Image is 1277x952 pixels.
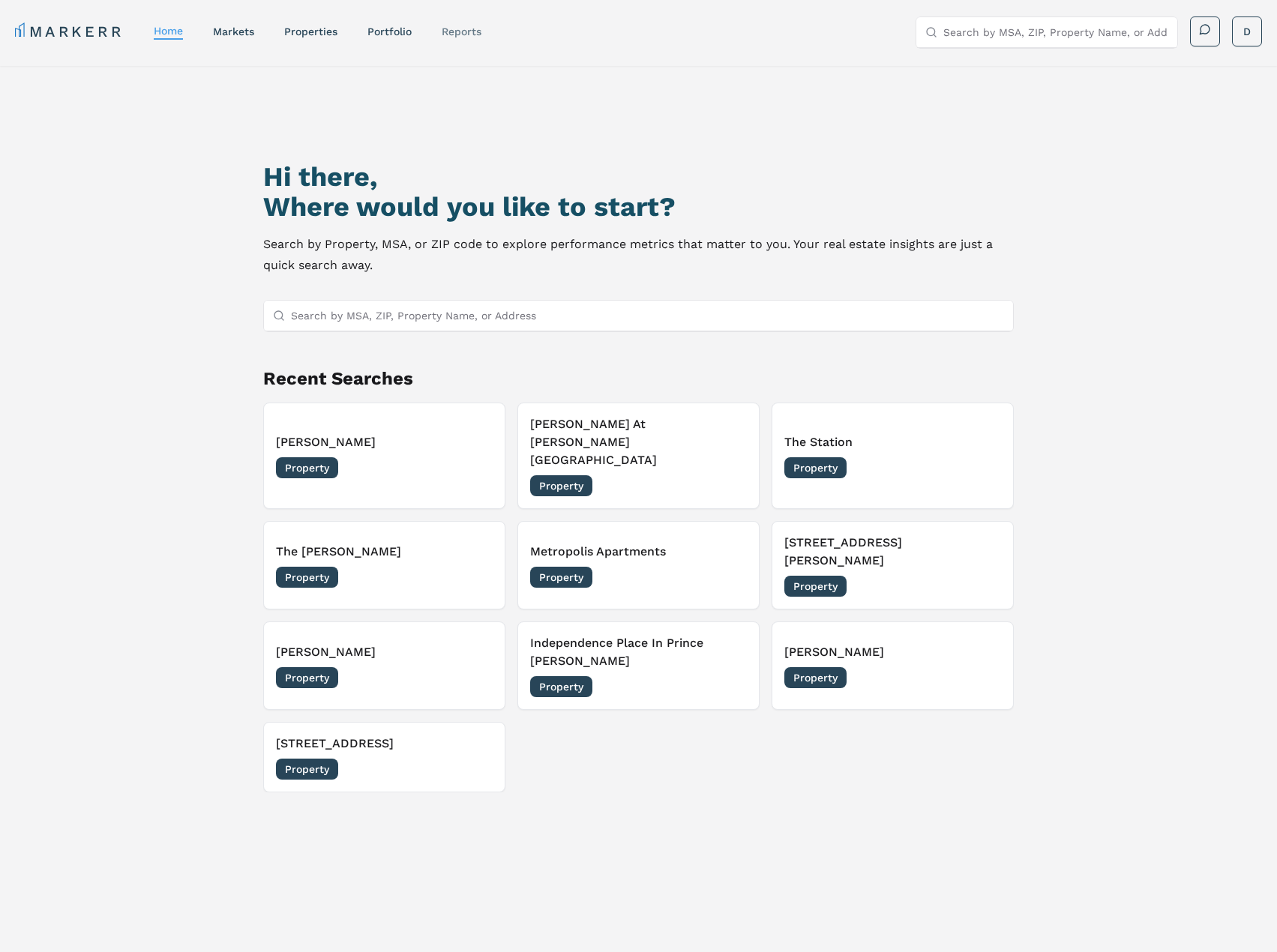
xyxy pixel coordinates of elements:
h3: [PERSON_NAME] [784,643,1001,661]
button: The StationProperty[DATE] [772,403,1014,509]
span: [DATE] [713,679,747,694]
span: [DATE] [967,460,1001,475]
button: [STREET_ADDRESS]Property[DATE] [263,722,505,792]
p: Search by Property, MSA, or ZIP code to explore performance metrics that matter to you. Your real... [263,234,1013,276]
span: Property [784,457,847,478]
span: Property [276,457,338,478]
h3: [PERSON_NAME] [276,433,493,451]
span: [DATE] [459,670,493,685]
span: [DATE] [713,570,747,585]
span: Property [530,475,592,496]
h3: The Station [784,433,1001,451]
button: [PERSON_NAME] At [PERSON_NAME][GEOGRAPHIC_DATA]Property[DATE] [517,403,760,509]
button: [PERSON_NAME]Property[DATE] [263,403,505,509]
h1: Hi there, [263,162,1013,192]
h3: Independence Place In Prince [PERSON_NAME] [530,634,747,670]
h2: Where would you like to start? [263,192,1013,222]
button: Independence Place In Prince [PERSON_NAME]Property[DATE] [517,621,760,710]
input: Search by MSA, ZIP, Property Name, or Address [291,301,1003,331]
span: [DATE] [713,478,747,493]
span: Property [784,667,847,688]
h3: [PERSON_NAME] At [PERSON_NAME][GEOGRAPHIC_DATA] [530,415,747,469]
button: D [1232,16,1262,46]
span: [DATE] [459,570,493,585]
a: Portfolio [367,25,412,37]
span: Property [276,667,338,688]
input: Search by MSA, ZIP, Property Name, or Address [943,17,1168,47]
button: [PERSON_NAME]Property[DATE] [772,621,1014,710]
h3: [STREET_ADDRESS][PERSON_NAME] [784,534,1001,570]
h2: Recent Searches [263,367,1013,391]
span: Property [784,576,847,597]
span: [DATE] [459,460,493,475]
h3: [STREET_ADDRESS] [276,735,493,753]
span: Property [276,567,338,588]
span: [DATE] [967,670,1001,685]
h3: Metropolis Apartments [530,543,747,561]
span: Property [530,567,592,588]
button: [STREET_ADDRESS][PERSON_NAME]Property[DATE] [772,521,1014,609]
span: Property [530,676,592,697]
span: [DATE] [459,762,493,777]
button: Metropolis ApartmentsProperty[DATE] [517,521,760,609]
span: D [1243,24,1251,39]
a: properties [284,25,337,37]
a: markets [213,25,254,37]
a: home [154,25,183,37]
a: reports [442,25,481,37]
span: [DATE] [967,579,1001,594]
h3: [PERSON_NAME] [276,643,493,661]
button: [PERSON_NAME]Property[DATE] [263,621,505,710]
a: MARKERR [15,21,124,42]
h3: The [PERSON_NAME] [276,543,493,561]
button: The [PERSON_NAME]Property[DATE] [263,521,505,609]
span: Property [276,759,338,780]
